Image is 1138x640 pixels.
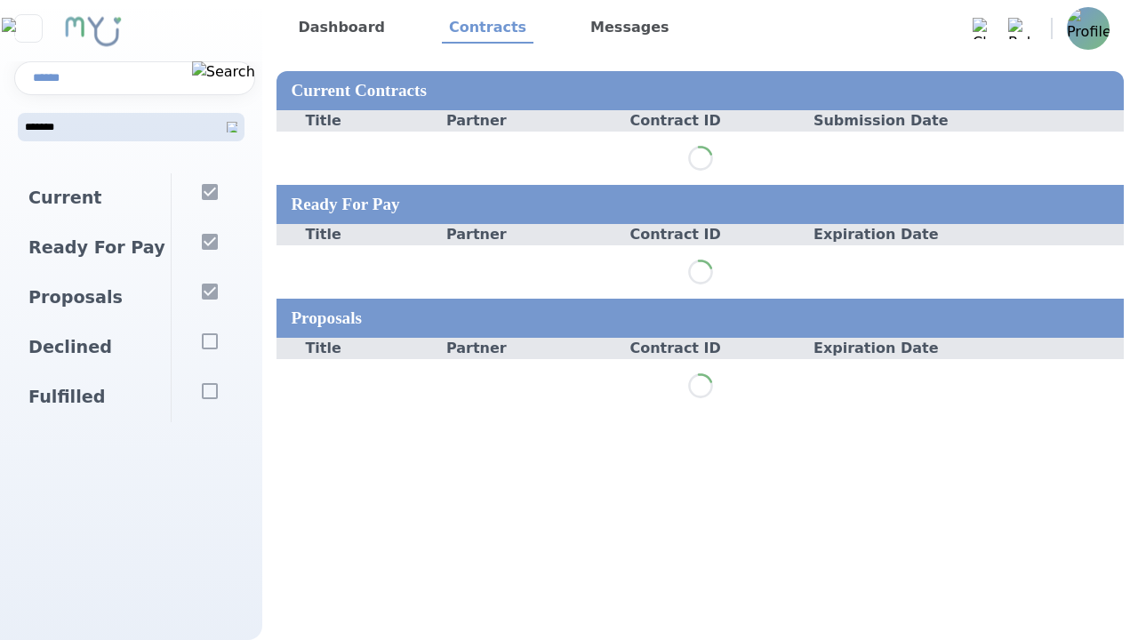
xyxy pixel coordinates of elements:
[14,372,171,422] div: Fulfilled
[14,323,171,372] div: Declined
[276,110,446,132] div: Title
[276,299,1124,338] div: Proposals
[446,224,616,245] div: Partner
[14,273,171,323] div: Proposals
[14,223,171,273] div: Ready For Pay
[615,224,785,245] div: Contract ID
[583,13,676,44] a: Messages
[785,110,955,132] div: Submission Date
[442,13,533,44] a: Contracts
[973,18,994,39] img: Chat
[276,338,446,359] div: Title
[615,338,785,359] div: Contract ID
[1067,7,1110,50] img: Profile
[291,13,392,44] a: Dashboard
[276,71,1124,110] div: Current Contracts
[785,224,955,245] div: Expiration Date
[615,110,785,132] div: Contract ID
[14,173,171,223] div: Current
[446,338,616,359] div: Partner
[446,110,616,132] div: Partner
[276,224,446,245] div: Title
[785,338,955,359] div: Expiration Date
[276,185,1124,224] div: Ready For Pay
[1008,18,1030,39] img: Bell
[2,18,54,39] img: Close sidebar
